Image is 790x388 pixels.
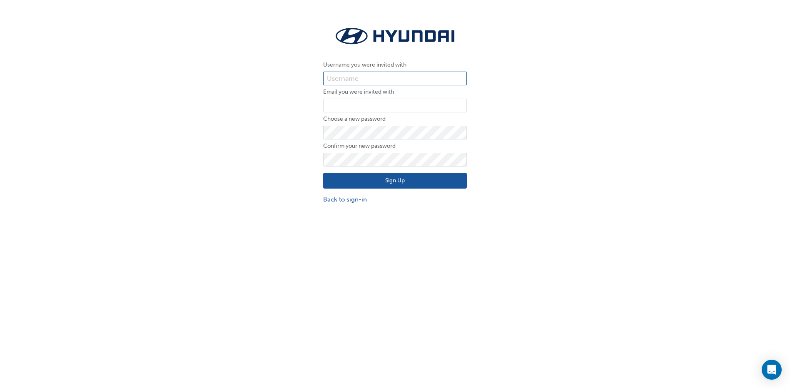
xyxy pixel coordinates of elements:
a: Back to sign-in [323,195,467,204]
div: Open Intercom Messenger [762,360,782,380]
label: Email you were invited with [323,87,467,97]
button: Sign Up [323,173,467,189]
input: Username [323,72,467,86]
label: Username you were invited with [323,60,467,70]
img: Trak [323,25,467,47]
label: Confirm your new password [323,141,467,151]
label: Choose a new password [323,114,467,124]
